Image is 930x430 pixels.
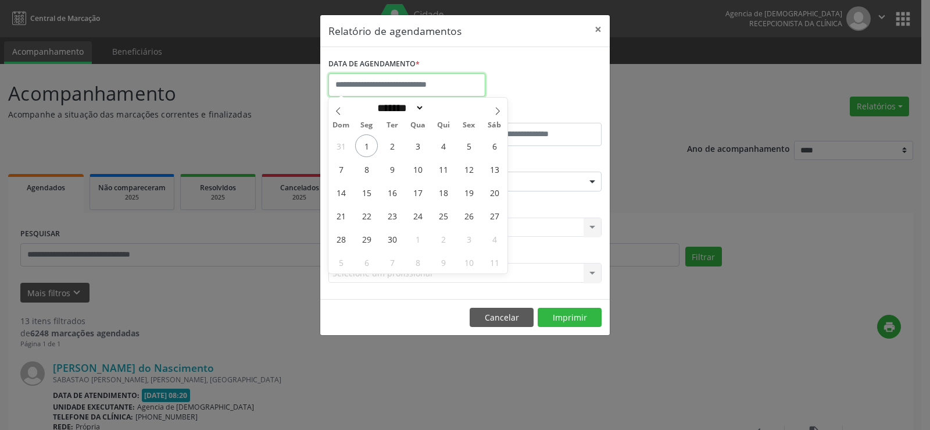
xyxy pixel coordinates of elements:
span: Setembro 5, 2025 [457,134,480,157]
span: Outubro 4, 2025 [483,228,506,250]
span: Ter [380,122,405,129]
span: Setembro 22, 2025 [355,204,378,227]
label: DATA DE AGENDAMENTO [328,55,420,73]
span: Setembro 24, 2025 [406,204,429,227]
span: Setembro 29, 2025 [355,228,378,250]
span: Setembro 2, 2025 [381,134,403,157]
span: Outubro 9, 2025 [432,251,455,273]
h5: Relatório de agendamentos [328,23,462,38]
button: Close [586,15,610,44]
span: Setembro 14, 2025 [330,181,352,204]
span: Setembro 28, 2025 [330,228,352,250]
span: Outubro 3, 2025 [457,228,480,250]
span: Setembro 23, 2025 [381,204,403,227]
span: Outubro 8, 2025 [406,251,429,273]
span: Sex [456,122,482,129]
span: Setembro 26, 2025 [457,204,480,227]
label: ATÉ [468,105,602,123]
span: Setembro 17, 2025 [406,181,429,204]
span: Setembro 18, 2025 [432,181,455,204]
span: Seg [354,122,380,129]
input: Year [424,102,463,114]
span: Setembro 10, 2025 [406,158,429,180]
span: Outubro 6, 2025 [355,251,378,273]
span: Outubro 1, 2025 [406,228,429,250]
span: Setembro 16, 2025 [381,181,403,204]
span: Setembro 9, 2025 [381,158,403,180]
span: Outubro 10, 2025 [457,251,480,273]
span: Agosto 31, 2025 [330,134,352,157]
span: Outubro 11, 2025 [483,251,506,273]
span: Sáb [482,122,507,129]
span: Outubro 5, 2025 [330,251,352,273]
span: Setembro 6, 2025 [483,134,506,157]
span: Qua [405,122,431,129]
button: Imprimir [538,308,602,328]
span: Setembro 15, 2025 [355,181,378,204]
span: Setembro 8, 2025 [355,158,378,180]
span: Setembro 1, 2025 [355,134,378,157]
span: Outubro 7, 2025 [381,251,403,273]
select: Month [373,102,424,114]
span: Setembro 13, 2025 [483,158,506,180]
span: Outubro 2, 2025 [432,228,455,250]
span: Setembro 27, 2025 [483,204,506,227]
span: Dom [328,122,354,129]
span: Setembro 7, 2025 [330,158,352,180]
span: Setembro 20, 2025 [483,181,506,204]
span: Qui [431,122,456,129]
span: Setembro 4, 2025 [432,134,455,157]
button: Cancelar [470,308,534,328]
span: Setembro 21, 2025 [330,204,352,227]
span: Setembro 3, 2025 [406,134,429,157]
span: Setembro 12, 2025 [457,158,480,180]
span: Setembro 11, 2025 [432,158,455,180]
span: Setembro 30, 2025 [381,228,403,250]
span: Setembro 19, 2025 [457,181,480,204]
span: Setembro 25, 2025 [432,204,455,227]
